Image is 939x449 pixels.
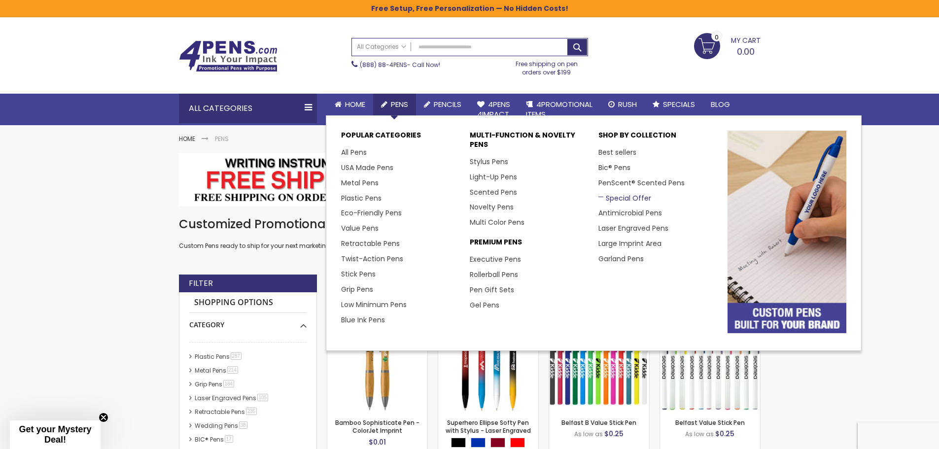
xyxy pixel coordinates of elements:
a: Plastic Pens [341,193,382,203]
div: Custom Pens ready to ship for your next marketing campaign, always high quality and affordable ge... [179,216,761,250]
a: Blue Ink Pens [341,315,385,325]
a: Multi Color Pens [470,217,524,227]
a: Gel Pens [470,300,499,310]
a: Executive Pens [470,254,521,264]
a: Metal Pens214 [192,366,242,375]
div: Category [189,313,307,330]
a: 4PROMOTIONALITEMS [518,94,600,126]
span: 0 [715,33,719,42]
a: Eco-Friendly Pens [341,208,402,218]
span: Pencils [434,99,461,109]
div: Burgundy [490,438,505,448]
span: Get your Mystery Deal! [19,424,91,445]
a: Twist-Action Pens [341,254,403,264]
span: 38 [239,421,247,429]
a: Belfast B Value Stick Pen [561,418,636,427]
a: Antimicrobial Pens [598,208,662,218]
span: 184 [223,380,235,387]
a: USA Made Pens [341,163,393,173]
a: Plastic Pens287 [192,352,245,361]
span: 214 [227,366,239,374]
span: 0.00 [737,45,755,58]
img: Superhero Ellipse Softy Pen with Stylus - Laser Engraved [438,311,538,412]
strong: Pens [215,135,229,143]
a: Rollerball Pens [470,270,518,279]
a: Bic® Pens [598,163,630,173]
span: 235 [246,408,257,415]
img: Bamboo Sophisticate Pen - ColorJet Imprint [327,311,427,412]
span: Pens [391,99,408,109]
span: $0.25 [715,429,734,439]
div: All Categories [179,94,317,123]
a: Wedding Pens38 [192,421,251,430]
a: All Categories [352,38,411,55]
img: Pens [179,153,761,206]
p: Multi-Function & Novelty Pens [470,131,589,154]
a: Laser Engraved Pens [598,223,668,233]
span: $0.25 [604,429,624,439]
a: Grip Pens184 [192,380,238,388]
button: Close teaser [99,413,108,422]
a: PenScent® Scented Pens [598,178,685,188]
span: Blog [711,99,730,109]
div: Free shipping on pen orders over $199 [505,56,588,76]
img: Belfast Value Stick Pen [660,311,760,412]
img: Belfast B Value Stick Pen [549,311,649,412]
div: Blue [471,438,486,448]
iframe: Google Customer Reviews [858,422,939,449]
h1: Customized Promotional Pens [179,216,761,232]
strong: Filter [189,278,213,289]
a: Garland Pens [598,254,644,264]
a: 0.00 0 [694,33,761,58]
a: Low Minimum Pens [341,300,407,310]
a: Pen Gift Sets [470,285,514,295]
a: Superhero Ellipse Softy Pen with Stylus - Laser Engraved [446,418,531,435]
a: Retractable Pens235 [192,408,261,416]
div: Red [510,438,525,448]
span: All Categories [357,43,406,51]
a: Belfast Value Stick Pen [675,418,745,427]
a: Grip Pens [341,284,373,294]
div: Get your Mystery Deal!Close teaser [10,420,101,449]
p: Popular Categories [341,131,460,145]
a: 4Pens4impact [469,94,518,126]
a: Blog [703,94,738,115]
a: Retractable Pens [341,239,400,248]
a: BIC® Pens17 [192,435,237,444]
img: custom-pens [728,131,846,333]
a: Value Pens [341,223,379,233]
span: As low as [685,430,714,438]
p: Premium Pens [470,238,589,252]
img: 4Pens Custom Pens and Promotional Products [179,40,278,72]
span: Home [345,99,365,109]
span: - Call Now! [360,61,440,69]
a: Home [327,94,373,115]
a: All Pens [341,147,367,157]
span: 4Pens 4impact [477,99,510,119]
span: 17 [225,435,233,443]
a: Pencils [416,94,469,115]
span: As low as [574,430,603,438]
a: Special Offer [598,193,651,203]
span: Rush [618,99,637,109]
a: Bamboo Sophisticate Pen - ColorJet Imprint [335,418,419,435]
div: Black [451,438,466,448]
a: Stylus Pens [470,157,508,167]
a: Light-Up Pens [470,172,517,182]
a: Home [179,135,195,143]
a: Specials [645,94,703,115]
a: Rush [600,94,645,115]
a: Large Imprint Area [598,239,661,248]
a: Stick Pens [341,269,376,279]
a: Metal Pens [341,178,379,188]
span: 287 [231,352,242,360]
span: $0.01 [369,437,386,447]
a: Laser Engraved Pens105 [192,394,272,402]
a: (888) 88-4PENS [360,61,407,69]
span: 4PROMOTIONAL ITEMS [526,99,592,119]
span: Specials [663,99,695,109]
a: Scented Pens [470,187,517,197]
a: Best sellers [598,147,636,157]
a: Pens [373,94,416,115]
strong: Shopping Options [189,292,307,313]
